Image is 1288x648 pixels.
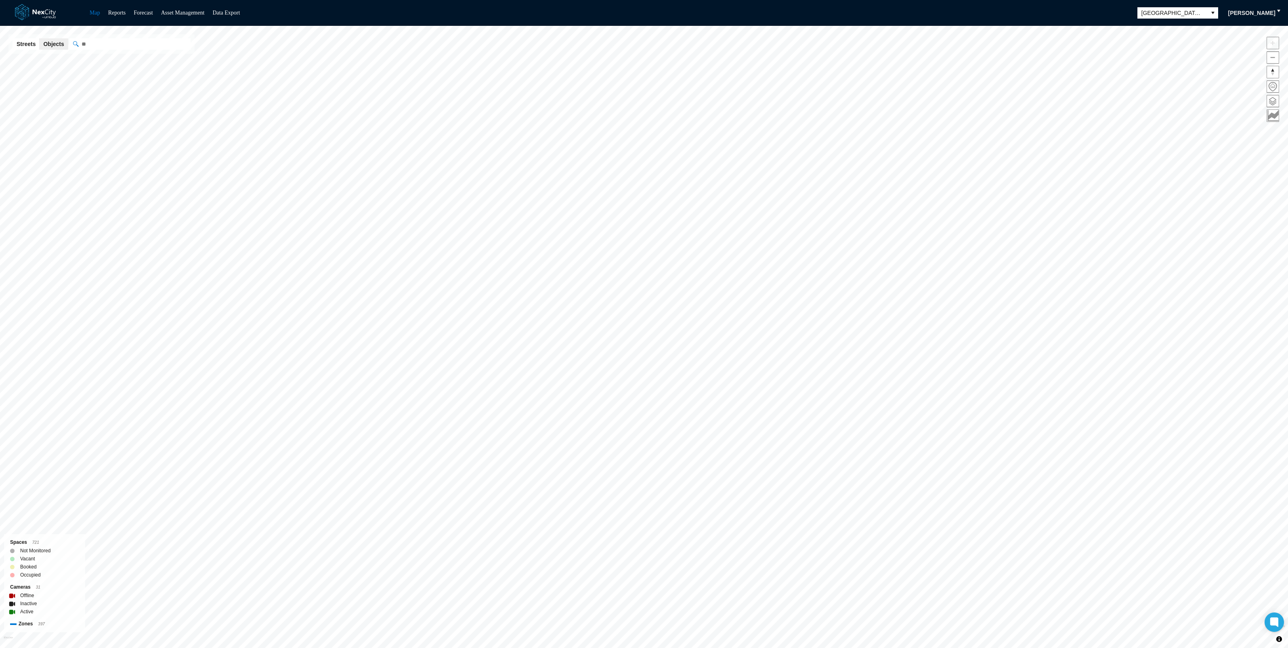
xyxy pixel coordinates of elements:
a: Data Export [212,10,240,16]
button: [PERSON_NAME] [1223,6,1281,19]
span: Toggle attribution [1277,635,1282,644]
button: select [1208,7,1218,19]
div: Spaces [10,538,79,547]
label: Occupied [20,571,41,579]
button: Home [1267,80,1279,93]
button: Reset bearing to north [1267,66,1279,78]
label: Inactive [20,600,37,608]
button: Zoom in [1267,37,1279,49]
span: Reset bearing to north [1267,66,1279,78]
label: Active [20,608,34,616]
button: Objects [39,38,68,50]
button: Layers management [1267,95,1279,107]
a: Forecast [134,10,153,16]
a: Map [90,10,100,16]
span: Objects [43,40,64,48]
button: Zoom out [1267,51,1279,64]
span: 31 [36,585,40,589]
span: 397 [38,622,45,626]
div: Zones [10,620,79,628]
label: Vacant [20,555,35,563]
button: Toggle attribution [1274,634,1284,644]
span: 721 [32,540,39,545]
button: Key metrics [1267,109,1279,122]
span: [GEOGRAPHIC_DATA][PERSON_NAME] [1141,9,1204,17]
a: Reports [108,10,126,16]
span: Zoom out [1267,52,1279,63]
label: Not Monitored [20,547,50,555]
label: Booked [20,563,37,571]
span: Zoom in [1267,37,1279,49]
span: [PERSON_NAME] [1228,9,1275,17]
button: Streets [13,38,40,50]
a: Asset Management [161,10,205,16]
a: Mapbox homepage [4,636,13,646]
label: Offline [20,591,34,600]
div: Cameras [10,583,79,591]
span: Streets [17,40,36,48]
